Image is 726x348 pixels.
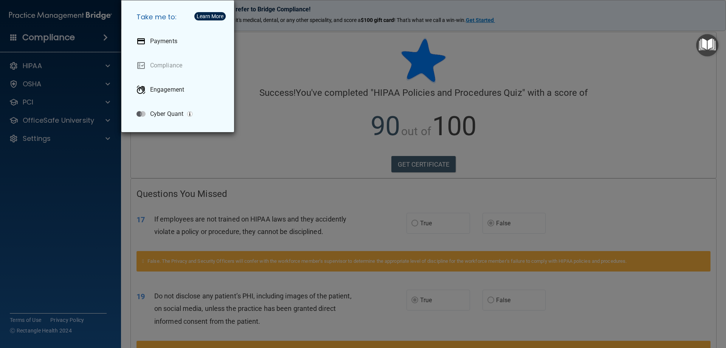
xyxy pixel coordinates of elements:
[130,55,228,76] a: Compliance
[130,6,228,28] h5: Take me to:
[150,110,183,118] p: Cyber Quant
[150,86,184,94] p: Engagement
[130,103,228,125] a: Cyber Quant
[150,37,177,45] p: Payments
[197,14,223,19] div: Learn More
[130,79,228,100] a: Engagement
[696,34,718,56] button: Open Resource Center
[130,31,228,52] a: Payments
[194,12,226,20] button: Learn More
